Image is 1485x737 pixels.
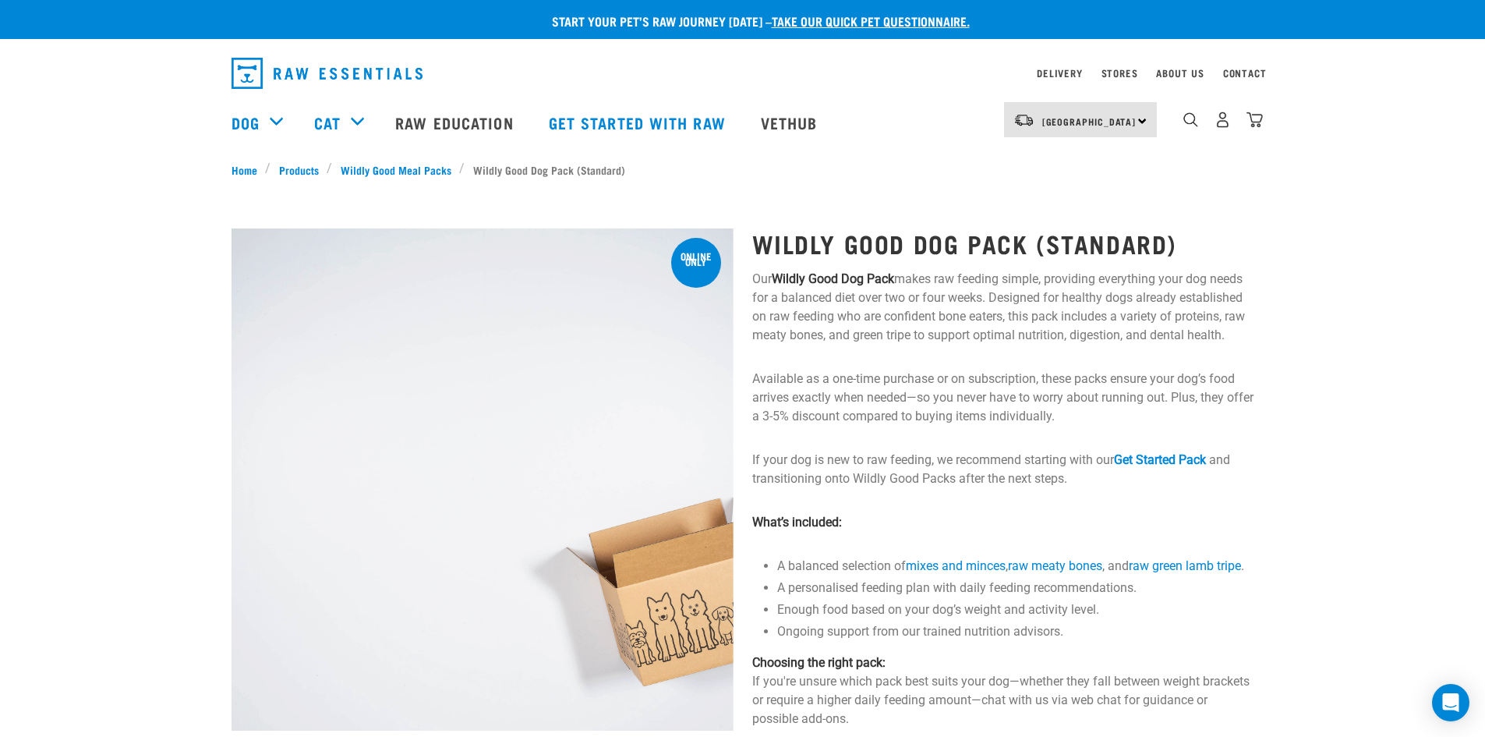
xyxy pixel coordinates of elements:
[1101,70,1138,76] a: Stores
[777,579,1254,597] li: A personalised feeding plan with daily feeding recommendations.
[314,111,341,134] a: Cat
[1114,452,1206,467] a: Get Started Pack
[777,557,1254,576] li: A balanced selection of , , and .
[752,370,1254,426] p: Available as a one-time purchase or on subscription, these packs ensure your dog’s food arrives e...
[332,161,459,178] a: Wildly Good Meal Packs
[777,622,1254,641] li: Ongoing support from our trained nutrition advisors.
[1037,70,1082,76] a: Delivery
[1129,558,1241,573] a: raw green lamb tripe
[232,161,1254,178] nav: breadcrumbs
[380,91,532,154] a: Raw Education
[270,161,327,178] a: Products
[752,655,886,670] strong: Choosing the right pack:
[1183,112,1198,127] img: home-icon-1@2x.png
[752,515,842,530] strong: What’s included:
[232,58,423,89] img: Raw Essentials Logo
[1215,112,1231,128] img: user.png
[1042,119,1137,124] span: [GEOGRAPHIC_DATA]
[906,558,1006,573] a: mixes and minces
[752,270,1254,345] p: Our makes raw feeding simple, providing everything your dog needs for a balanced diet over two or...
[1013,113,1034,127] img: van-moving.png
[1223,70,1267,76] a: Contact
[1156,70,1204,76] a: About Us
[1008,558,1102,573] a: raw meaty bones
[752,229,1254,257] h1: Wildly Good Dog Pack (Standard)
[772,271,894,286] strong: Wildly Good Dog Pack
[1246,112,1263,128] img: home-icon@2x.png
[219,51,1267,95] nav: dropdown navigation
[232,229,734,731] img: Dog 0 2sec
[232,111,260,134] a: Dog
[752,654,1254,728] p: If you're unsure which pack best suits your dog—whether they fall between weight brackets or requ...
[533,91,745,154] a: Get started with Raw
[772,17,970,24] a: take our quick pet questionnaire.
[752,451,1254,488] p: If your dog is new to raw feeding, we recommend starting with our and transitioning onto Wildly G...
[777,601,1254,619] li: Enough food based on your dog’s weight and activity level.
[1432,684,1469,721] div: Open Intercom Messenger
[232,161,266,178] a: Home
[745,91,837,154] a: Vethub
